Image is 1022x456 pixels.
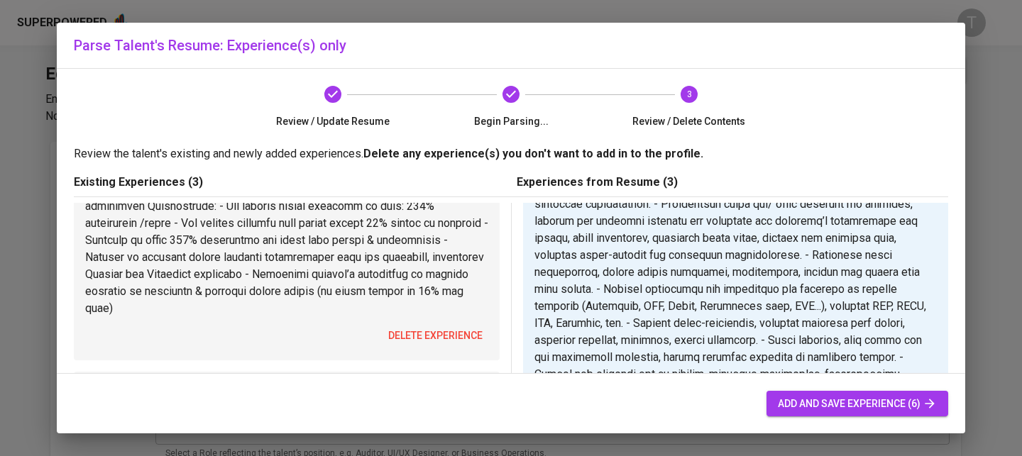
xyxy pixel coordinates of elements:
[778,395,937,413] span: add and save experience (6)
[766,391,948,417] button: add and save experience (6)
[363,147,703,160] b: Delete any experience(s) you don't want to add in to the profile.
[74,145,948,162] p: Review the talent's existing and newly added experiences.
[74,34,948,57] h6: Parse Talent's Resume: Experience(s) only
[428,114,595,128] span: Begin Parsing...
[605,114,772,128] span: Review / Delete Contents
[383,323,488,349] button: delete experience
[517,174,948,191] p: Experiences from Resume (3)
[388,327,483,345] span: delete experience
[686,89,691,99] text: 3
[74,174,505,191] p: Existing Experiences (3)
[250,114,417,128] span: Review / Update Resume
